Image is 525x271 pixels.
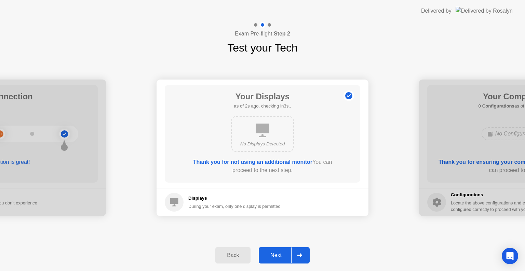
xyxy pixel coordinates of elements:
b: Thank you for not using an additional monitor [193,159,312,165]
button: Back [215,247,251,263]
button: Next [259,247,310,263]
h1: Your Displays [234,90,291,103]
h4: Exam Pre-flight: [235,30,290,38]
b: Step 2 [274,31,290,37]
div: Next [261,252,291,258]
h1: Test your Tech [227,40,298,56]
div: Delivered by [421,7,452,15]
img: Delivered by Rosalyn [456,7,513,15]
div: You can proceed to the next step. [184,158,341,174]
div: Back [217,252,248,258]
h5: Displays [188,195,281,202]
div: Open Intercom Messenger [502,248,518,264]
h5: as of 2s ago, checking in3s.. [234,103,291,110]
div: During your exam, only one display is permitted [188,203,281,210]
div: No Displays Detected [237,141,288,147]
